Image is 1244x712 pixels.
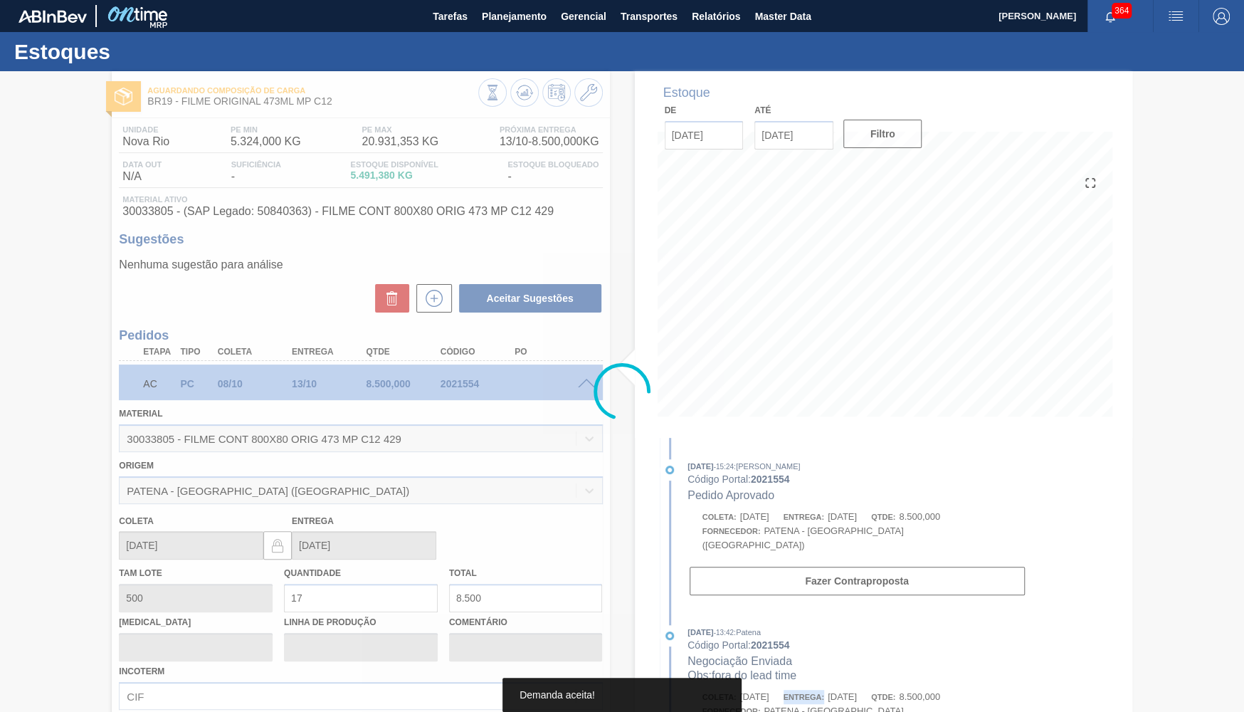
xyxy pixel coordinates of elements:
img: Logout [1213,8,1230,25]
img: TNhmsLtSVTkK8tSr43FrP2fwEKptu5GPRR3wAAAABJRU5ErkJggg== [19,10,87,23]
span: Planejamento [482,8,547,25]
h1: Estoques [14,43,267,60]
span: Demanda aceita! [520,689,595,701]
span: Gerencial [561,8,606,25]
span: Transportes [621,8,678,25]
span: 364 [1112,3,1132,19]
span: Master Data [754,8,811,25]
span: Tarefas [433,8,468,25]
img: userActions [1167,8,1184,25]
button: Notificações [1087,6,1133,26]
span: Relatórios [692,8,740,25]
